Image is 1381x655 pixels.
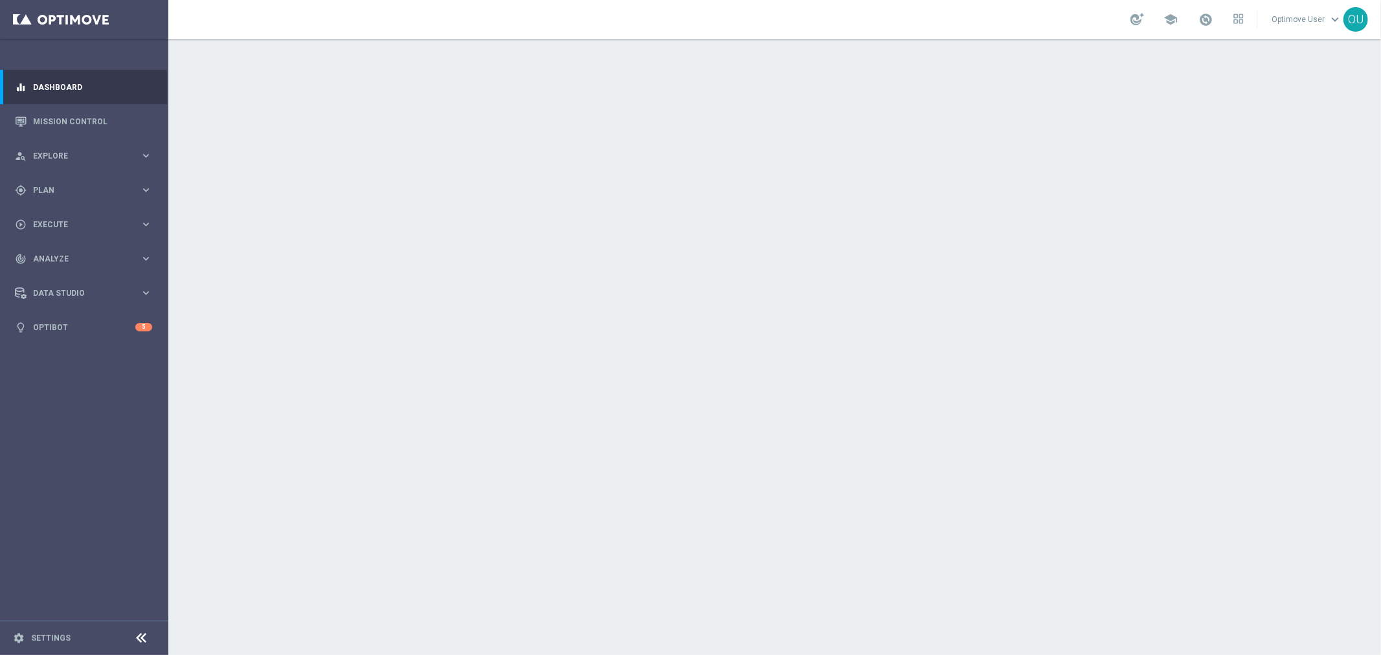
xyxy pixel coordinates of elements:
span: keyboard_arrow_down [1328,12,1342,27]
a: Mission Control [33,104,152,139]
span: Execute [33,221,140,228]
button: lightbulb Optibot 5 [14,322,153,333]
button: Mission Control [14,117,153,127]
div: Explore [15,150,140,162]
button: play_circle_outline Execute keyboard_arrow_right [14,219,153,230]
i: keyboard_arrow_right [140,218,152,230]
div: Dashboard [15,70,152,104]
span: Explore [33,152,140,160]
span: Analyze [33,255,140,263]
i: track_changes [15,253,27,265]
button: person_search Explore keyboard_arrow_right [14,151,153,161]
div: Analyze [15,253,140,265]
span: school [1163,12,1178,27]
i: lightbulb [15,322,27,333]
a: Settings [31,634,71,642]
a: Dashboard [33,70,152,104]
span: Data Studio [33,289,140,297]
div: 5 [135,323,152,331]
div: OU [1343,7,1368,32]
a: Optibot [33,310,135,344]
i: keyboard_arrow_right [140,184,152,196]
i: settings [13,632,25,644]
div: Optibot [15,310,152,344]
div: Execute [15,219,140,230]
i: gps_fixed [15,184,27,196]
div: Data Studio [15,287,140,299]
i: play_circle_outline [15,219,27,230]
button: equalizer Dashboard [14,82,153,93]
i: person_search [15,150,27,162]
div: Mission Control [15,104,152,139]
i: keyboard_arrow_right [140,150,152,162]
span: Plan [33,186,140,194]
i: equalizer [15,82,27,93]
div: Plan [15,184,140,196]
i: keyboard_arrow_right [140,287,152,299]
button: gps_fixed Plan keyboard_arrow_right [14,185,153,195]
button: Data Studio keyboard_arrow_right [14,288,153,298]
button: track_changes Analyze keyboard_arrow_right [14,254,153,264]
a: Optimove Userkeyboard_arrow_down [1270,10,1343,29]
i: keyboard_arrow_right [140,252,152,265]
